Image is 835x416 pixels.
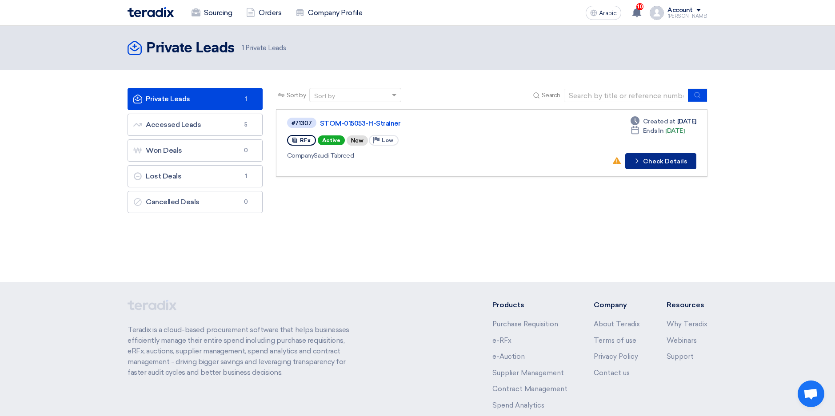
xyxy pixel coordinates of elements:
font: Private Leads [133,95,190,103]
span: RFx [300,137,311,143]
a: Orders [239,3,288,23]
a: Lost Deals1 [128,165,263,187]
span: 1 [241,172,252,181]
span: 1 [241,95,252,103]
font: [DATE] [665,126,684,135]
a: Purchase Requisition [492,320,558,328]
span: Active [318,135,345,145]
a: Spend Analytics [492,401,544,409]
button: Check Details [625,153,696,169]
h2: Private Leads [146,40,235,57]
span: Company [287,152,314,159]
button: Arabic [586,6,621,20]
img: Teradix logo [128,7,174,17]
font: Check Details [643,158,687,165]
a: Terms of use [594,337,636,345]
a: Cancelled Deals0 [128,191,263,213]
div: [PERSON_NAME] [667,14,707,19]
div: Account [667,7,693,14]
a: Support [667,353,694,361]
span: Search [542,91,560,100]
font: Company Profile [308,8,362,18]
font: Private Leads [242,44,286,52]
a: Contact us [594,369,630,377]
a: Private Leads1 [128,88,263,110]
div: Sort by [314,91,335,101]
a: About Teradix [594,320,640,328]
p: Teradix is a cloud-based procurement software that helps businesses efficiently manage their enti... [128,325,360,378]
img: profile_test.png [650,6,664,20]
font: Sourcing [204,8,232,18]
span: 5 [241,120,252,129]
font: Orders [259,8,281,18]
span: Ends In [643,126,664,135]
a: Supplier Management [492,369,564,377]
span: 0 [241,198,252,206]
a: STOM-015053-H-Strainer [320,119,542,127]
div: #71307 [292,120,312,126]
li: Resources [667,300,707,310]
span: Created at [643,117,675,126]
input: Search by title or reference number [564,89,688,102]
div: New [347,135,368,146]
span: Sort by [287,91,306,100]
div: Open chat [798,380,824,407]
font: Accessed Leads [133,120,201,129]
li: Products [492,300,567,310]
a: Won Deals0 [128,139,263,162]
font: Saudi Tabreed [287,152,354,159]
a: e-RFx [492,337,511,345]
a: Privacy Policy [594,353,638,361]
font: Won Deals [133,146,182,155]
span: Low [382,137,393,143]
a: Accessed Leads5 [128,114,263,136]
li: Company [594,300,640,310]
a: Contract Management [492,385,567,393]
font: Lost Deals [133,172,181,180]
span: Arabic [599,10,617,16]
font: Cancelled Deals [133,198,200,206]
font: [DATE] [677,117,696,126]
a: Why Teradix [667,320,707,328]
a: e-Auction [492,353,525,361]
span: 10 [636,3,643,10]
a: Webinars [667,337,697,345]
span: 0 [241,146,252,155]
span: 1 [242,44,244,52]
a: Sourcing [184,3,239,23]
